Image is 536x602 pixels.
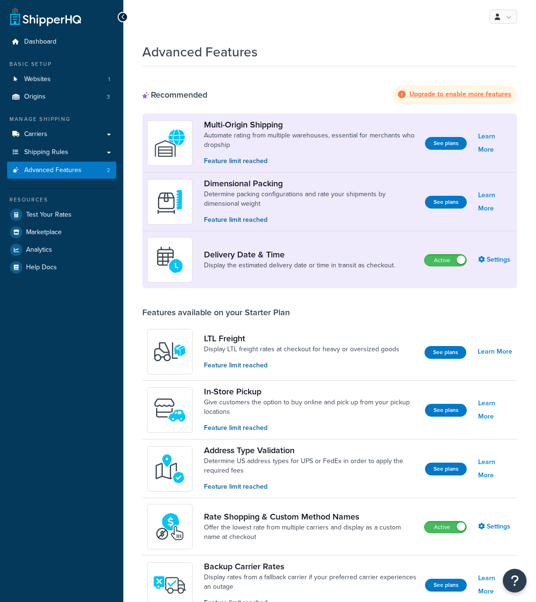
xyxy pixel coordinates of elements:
a: Settings [478,253,512,266]
p: Feature limit reached [204,215,417,225]
a: Test Your Rates [7,206,116,223]
span: Test Your Rates [26,211,72,219]
a: Advanced Features2 [7,162,116,179]
img: wfgcfpwTIucLEAAAAASUVORK5CYII= [153,393,186,427]
strong: Upgrade to enable more features [409,89,511,99]
span: Shipping Rules [24,148,68,156]
a: See plans [425,463,467,475]
a: See plans [425,137,467,150]
a: Address Type Validation [204,445,417,456]
a: See plans [425,579,467,592]
a: Automate rating from multiple warehouses, essential for merchants who dropship [204,131,417,150]
span: Origins [24,93,46,101]
a: Dimensional Packing [204,178,417,189]
span: Websites [24,75,51,83]
a: Origins3 [7,88,116,106]
a: Delivery Date & Time [204,249,395,260]
a: Determine US address types for UPS or FedEx in order to apply the required fees [204,456,417,475]
a: See plans [425,196,467,209]
label: Active [425,521,466,533]
div: Basic Setup [7,60,116,68]
a: Learn More [478,397,512,423]
a: In-Store Pickup [204,386,417,397]
a: Marketplace [7,224,116,241]
img: WatD5o0RtDAAAAAElFTkSuQmCC [153,127,186,160]
img: DTVBYsAAAAAASUVORK5CYII= [153,185,186,219]
div: Manage Shipping [7,115,116,123]
a: See plans [425,404,467,417]
a: Backup Carrier Rates [204,561,417,572]
span: Dashboard [24,38,56,46]
img: gfkeb5ejjkALwAAAABJRU5ErkJggg== [153,243,186,276]
a: See plans [425,346,466,359]
li: Origins [7,88,116,106]
a: Display LTL freight rates at checkout for heavy or oversized goods [204,345,399,354]
span: Carriers [24,130,47,138]
a: Learn More [478,572,512,598]
a: Rate Shopping & Custom Method Names [204,511,416,522]
p: Feature limit reached [204,482,417,492]
img: y79ZsPf0fXUFUhFXDzUgf+ktZg5F2+ohG75+v3d2s1D9TjoU8PiyCIluIjV41seZevKCRuEjTPPOKHJsQcmKCXGdfprl3L4q7... [153,335,186,368]
a: Carriers [7,126,116,143]
span: Advanced Features [24,166,82,174]
a: Websites1 [7,71,116,88]
a: Dashboard [7,33,116,51]
span: Marketplace [26,228,62,237]
img: kIG8fy0lQAAAABJRU5ErkJggg== [153,452,186,485]
div: Features available on your Starter Plan [142,307,290,318]
span: Help Docs [26,264,57,272]
a: Shipping Rules [7,144,116,161]
h1: Advanced Features [142,43,258,61]
label: Active [425,255,466,266]
a: Learn More [478,345,512,358]
a: Multi-Origin Shipping [204,119,417,130]
span: 1 [108,75,110,83]
a: Learn More [478,130,512,156]
a: Determine packing configurations and rate your shipments by dimensional weight [204,190,417,209]
button: Open Resource Center [503,569,527,593]
li: Websites [7,71,116,88]
span: Analytics [26,246,52,254]
a: Display the estimated delivery date or time in transit as checkout. [204,261,395,270]
div: Recommended [142,90,207,100]
li: Advanced Features [7,162,116,179]
p: Feature limit reached [204,360,399,371]
a: Analytics [7,241,116,258]
p: Feature limit reached [204,423,417,433]
a: Display rates from a fallback carrier if your preferred carrier experiences an outage [204,573,417,592]
p: Feature limit reached [204,156,417,166]
span: 3 [107,93,110,101]
a: Learn More [478,189,512,215]
div: Resources [7,196,116,204]
span: 2 [107,166,110,174]
a: Learn More [478,456,512,482]
a: LTL Freight [204,333,399,344]
a: Settings [478,520,512,533]
img: icon-duo-feat-rate-shopping-ecdd8bed.png [153,510,186,543]
img: icon-duo-feat-backup-carrier-4420b188.png [153,568,186,602]
a: Give customers the option to buy online and pick up from your pickup locations [204,398,417,417]
a: Offer the lowest rate from multiple carriers and display as a custom name at checkout [204,523,416,542]
a: Help Docs [7,259,116,276]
